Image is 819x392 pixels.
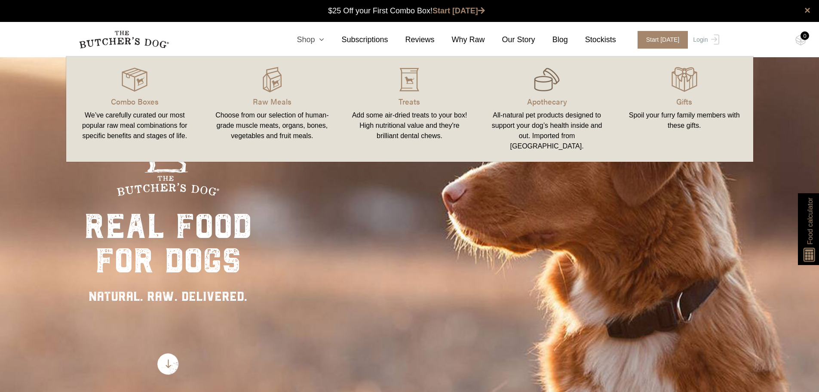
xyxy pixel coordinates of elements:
div: NATURAL. RAW. DELIVERED. [84,287,252,306]
img: TBD_Cart-Empty.png [795,34,806,46]
img: newTBD_Apothecary_Hover.png [534,67,560,93]
div: We’ve carefully curated our most popular raw meal combinations for specific benefits and stages o... [77,110,193,141]
p: Gifts [626,96,743,107]
a: Start [DATE] [433,6,485,15]
a: Blog [535,34,568,46]
p: Apothecary [488,96,605,107]
a: Shop [279,34,324,46]
a: Login [691,31,719,49]
p: Treats [351,96,468,107]
a: Stockists [568,34,616,46]
div: Add some air-dried treats to your box! High nutritional value and they're brilliant dental chews. [351,110,468,141]
a: Apothecary All-natural pet products designed to support your dog’s health inside and out. Importe... [478,65,616,153]
a: Start [DATE] [629,31,691,49]
div: real food for dogs [84,209,252,278]
a: Raw Meals Choose from our selection of human-grade muscle meats, organs, bones, vegetables and fr... [203,65,341,153]
a: Why Raw [435,34,485,46]
a: Gifts Spoil your furry family members with these gifts. [616,65,753,153]
a: Treats Add some air-dried treats to your box! High nutritional value and they're brilliant dental... [341,65,479,153]
a: Reviews [388,34,435,46]
div: Choose from our selection of human-grade muscle meats, organs, bones, vegetables and fruit meals. [214,110,331,141]
span: Start [DATE] [638,31,688,49]
div: All-natural pet products designed to support your dog’s health inside and out. Imported from [GEO... [488,110,605,151]
a: close [804,5,810,15]
span: Food calculator [805,198,815,244]
div: Spoil your furry family members with these gifts. [626,110,743,131]
p: Raw Meals [214,96,331,107]
div: 0 [801,31,809,40]
a: Our Story [485,34,535,46]
a: Combo Boxes We’ve carefully curated our most popular raw meal combinations for specific benefits ... [66,65,204,153]
p: Combo Boxes [77,96,193,107]
a: Subscriptions [324,34,388,46]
